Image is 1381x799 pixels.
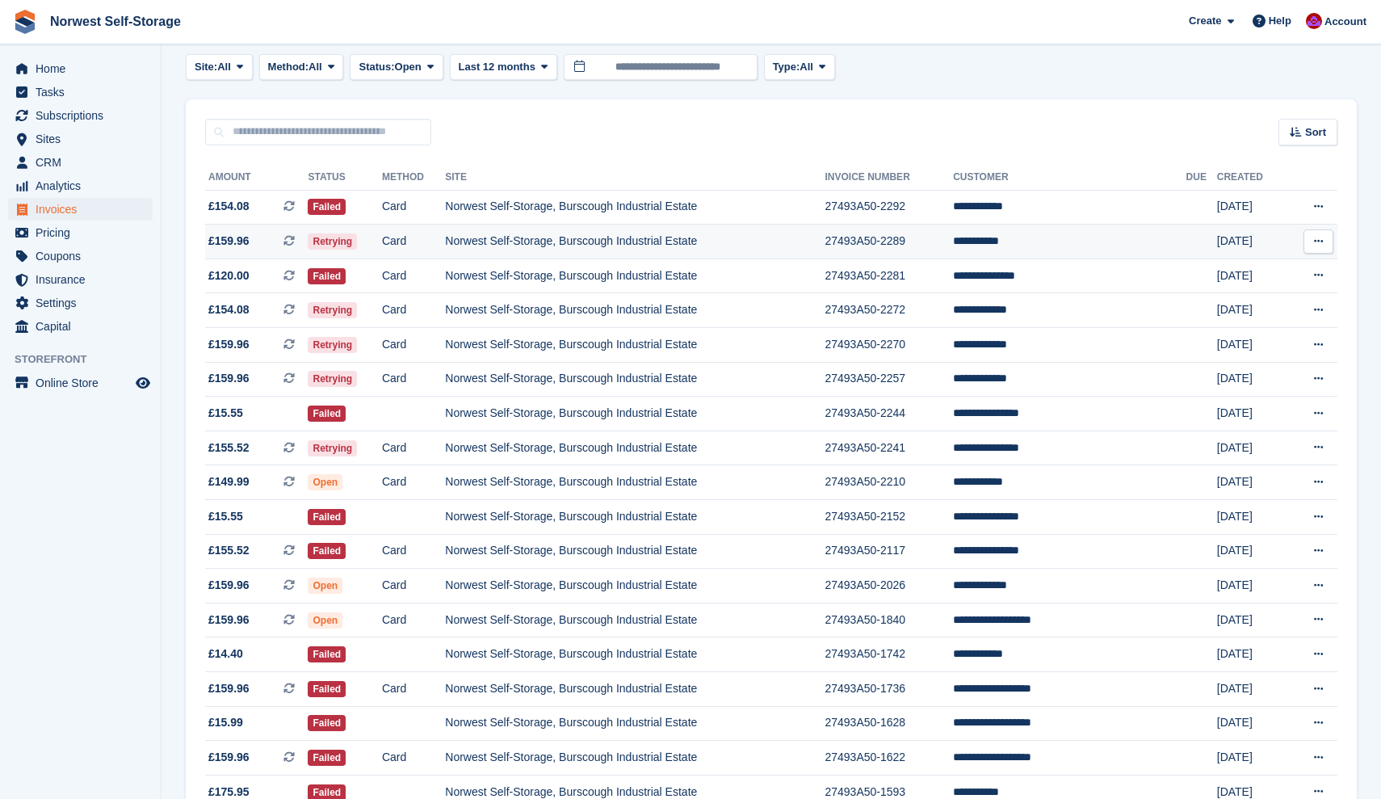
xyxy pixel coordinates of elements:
span: Retrying [308,302,357,318]
span: Failed [308,681,346,697]
th: Method [382,165,445,191]
td: [DATE] [1217,569,1287,603]
td: [DATE] [1217,741,1287,776]
span: £154.08 [208,198,250,215]
th: Amount [205,165,308,191]
a: menu [8,245,153,267]
td: Norwest Self-Storage, Burscough Industrial Estate [445,328,825,363]
a: menu [8,292,153,314]
span: Insurance [36,268,132,291]
td: Card [382,672,445,707]
span: £159.96 [208,577,250,594]
td: 27493A50-2241 [825,431,953,465]
td: Norwest Self-Storage, Burscough Industrial Estate [445,500,825,535]
button: Site: All [186,54,253,81]
td: [DATE] [1217,465,1287,500]
span: Invoices [36,198,132,221]
td: 27493A50-1736 [825,672,953,707]
td: 27493A50-2117 [825,534,953,569]
span: Failed [308,543,346,559]
td: Norwest Self-Storage, Burscough Industrial Estate [445,637,825,672]
span: Coupons [36,245,132,267]
span: £15.55 [208,405,243,422]
span: Failed [308,509,346,525]
td: [DATE] [1217,293,1287,328]
span: £149.99 [208,473,250,490]
td: Norwest Self-Storage, Burscough Industrial Estate [445,259,825,293]
span: £14.40 [208,646,243,662]
span: Failed [308,646,346,662]
span: Pricing [36,221,132,244]
span: Online Store [36,372,132,394]
td: 27493A50-2272 [825,293,953,328]
span: CRM [36,151,132,174]
th: Site [445,165,825,191]
span: Storefront [15,351,161,368]
img: stora-icon-8386f47178a22dfd0bd8f6a31ec36ba5ce8667c1dd55bd0f319d3a0aa187defe.svg [13,10,37,34]
td: Card [382,362,445,397]
span: Retrying [308,337,357,353]
span: All [217,59,231,75]
span: £15.55 [208,508,243,525]
td: 27493A50-2152 [825,500,953,535]
span: Open [308,578,342,594]
td: Norwest Self-Storage, Burscough Industrial Estate [445,362,825,397]
span: Failed [308,750,346,766]
td: Norwest Self-Storage, Burscough Industrial Estate [445,397,825,431]
td: 27493A50-2289 [825,225,953,259]
td: Card [382,741,445,776]
span: £159.96 [208,370,250,387]
td: [DATE] [1217,431,1287,465]
span: £155.52 [208,439,250,456]
span: Settings [36,292,132,314]
td: 27493A50-2026 [825,569,953,603]
a: menu [8,221,153,244]
td: [DATE] [1217,397,1287,431]
a: Norwest Self-Storage [44,8,187,35]
th: Customer [953,165,1186,191]
a: menu [8,151,153,174]
span: Subscriptions [36,104,132,127]
a: Preview store [133,373,153,393]
td: [DATE] [1217,190,1287,225]
a: menu [8,57,153,80]
td: [DATE] [1217,328,1287,363]
td: Norwest Self-Storage, Burscough Industrial Estate [445,534,825,569]
span: £120.00 [208,267,250,284]
span: Failed [308,199,346,215]
span: All [309,59,322,75]
span: Open [395,59,422,75]
span: Home [36,57,132,80]
td: [DATE] [1217,225,1287,259]
th: Due [1186,165,1217,191]
span: Open [308,612,342,629]
td: Card [382,465,445,500]
td: [DATE] [1217,500,1287,535]
span: £15.99 [208,714,243,731]
a: menu [8,372,153,394]
span: Retrying [308,440,357,456]
span: Retrying [308,233,357,250]
span: Sort [1305,124,1326,141]
a: menu [8,104,153,127]
td: Card [382,259,445,293]
button: Last 12 months [450,54,557,81]
span: Retrying [308,371,357,387]
span: £159.96 [208,749,250,766]
td: [DATE] [1217,362,1287,397]
td: Norwest Self-Storage, Burscough Industrial Estate [445,706,825,741]
a: menu [8,128,153,150]
td: 27493A50-2292 [825,190,953,225]
span: Failed [308,268,346,284]
td: Norwest Self-Storage, Burscough Industrial Estate [445,569,825,603]
span: Failed [308,406,346,422]
th: Created [1217,165,1287,191]
td: 27493A50-1628 [825,706,953,741]
td: Card [382,534,445,569]
span: All [800,59,813,75]
th: Status [308,165,381,191]
td: [DATE] [1217,637,1287,672]
td: Norwest Self-Storage, Burscough Industrial Estate [445,603,825,637]
td: Card [382,569,445,603]
a: menu [8,81,153,103]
